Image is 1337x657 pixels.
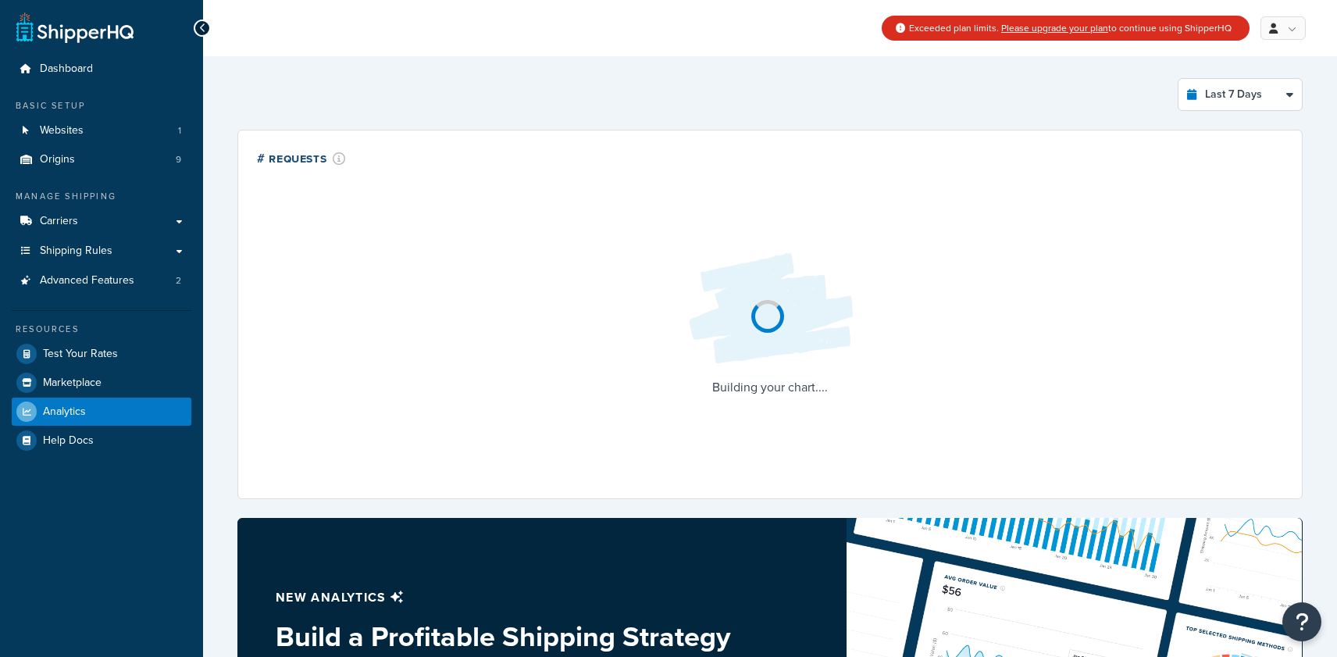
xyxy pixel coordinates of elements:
span: 9 [176,153,181,166]
a: Please upgrade your plan [1001,21,1108,35]
span: Help Docs [43,434,94,448]
a: Test Your Rates [12,340,191,368]
span: Exceeded plan limits. to continue using ShipperHQ [909,21,1232,35]
span: Shipping Rules [40,245,112,258]
div: Manage Shipping [12,190,191,203]
a: Websites1 [12,116,191,145]
span: Analytics [43,405,86,419]
span: Marketplace [43,377,102,390]
li: Websites [12,116,191,145]
span: 1 [178,124,181,137]
span: Advanced Features [40,274,134,287]
span: Websites [40,124,84,137]
div: Resources [12,323,191,336]
div: # Requests [257,149,346,167]
li: Origins [12,145,191,174]
img: Loading... [676,241,864,377]
span: Origins [40,153,75,166]
a: Advanced Features2 [12,266,191,295]
a: Marketplace [12,369,191,397]
a: Help Docs [12,427,191,455]
a: Carriers [12,207,191,236]
button: Open Resource Center [1282,602,1321,641]
li: Advanced Features [12,266,191,295]
a: Origins9 [12,145,191,174]
span: Carriers [40,215,78,228]
a: Dashboard [12,55,191,84]
a: Analytics [12,398,191,426]
span: Test Your Rates [43,348,118,361]
h3: Build a Profitable Shipping Strategy [276,621,733,652]
div: Basic Setup [12,99,191,112]
p: Building your chart.... [676,377,864,398]
a: Shipping Rules [12,237,191,266]
span: 2 [176,274,181,287]
p: New analytics [276,587,733,609]
span: Dashboard [40,62,93,76]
